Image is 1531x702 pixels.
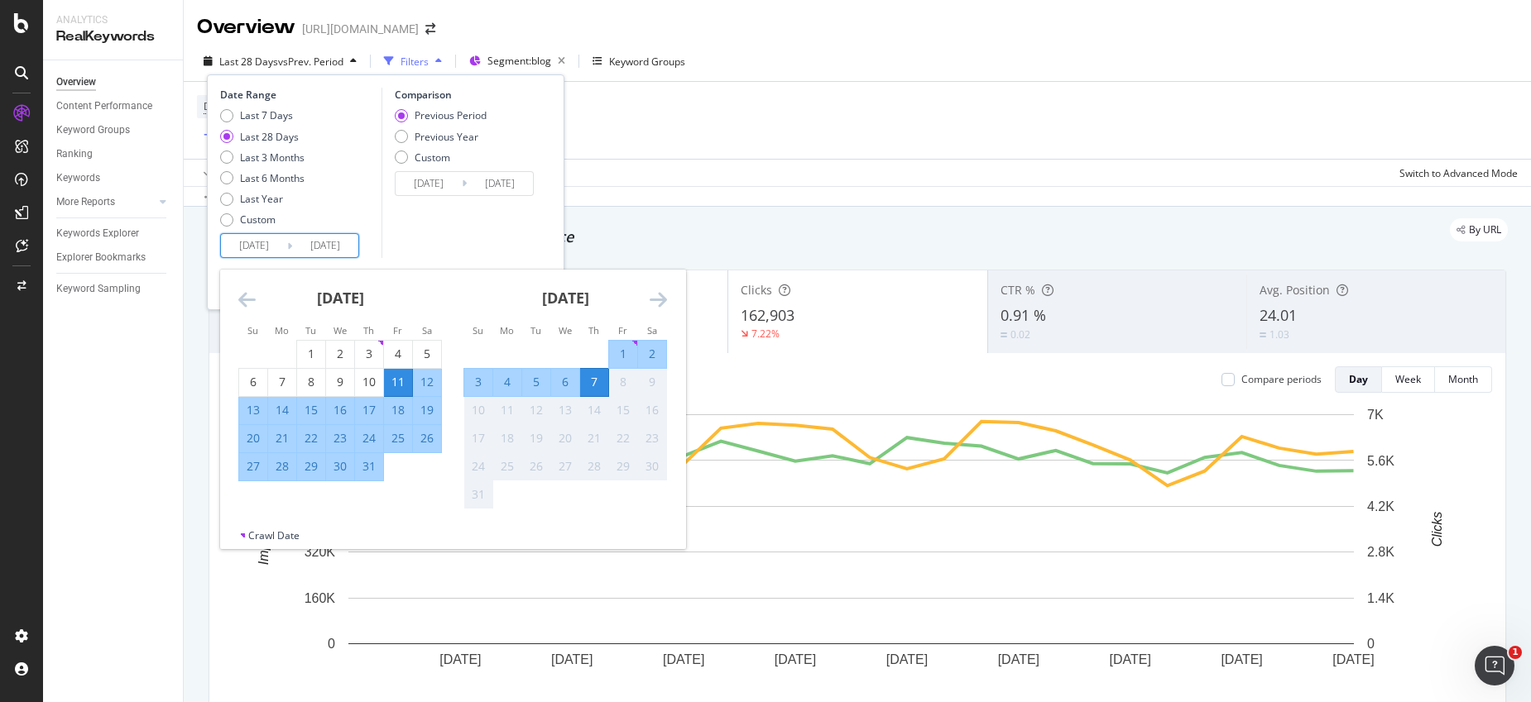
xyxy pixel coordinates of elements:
[551,452,580,480] td: Not available. Wednesday, August 27, 2025
[56,74,171,91] a: Overview
[56,193,115,211] div: More Reports
[551,368,580,396] td: Selected. Wednesday, August 6, 2025
[239,424,268,452] td: Selected. Sunday, July 20, 2025
[240,171,305,185] div: Last 6 Months
[197,126,263,146] button: Add Filter
[220,130,305,144] div: Last 28 Days
[1469,225,1501,235] span: By URL
[1335,366,1382,393] button: Day
[56,249,171,266] a: Explorer Bookmarks
[413,396,442,424] td: Selected. Saturday, July 19, 2025
[396,172,462,195] input: Start Date
[326,346,354,362] div: 2
[355,430,383,447] div: 24
[1260,305,1297,325] span: 24.01
[1367,591,1394,605] text: 1.4K
[551,374,579,390] div: 6
[493,458,521,475] div: 25
[1509,646,1522,659] span: 1
[413,374,441,390] div: 12
[326,402,354,418] div: 16
[638,402,666,418] div: 16
[239,430,267,447] div: 20
[297,452,326,480] td: Selected. Tuesday, July 29, 2025
[551,430,579,447] div: 20
[741,282,772,298] span: Clicks
[297,374,325,390] div: 8
[384,424,413,452] td: Selected. Friday, July 25, 2025
[551,402,579,418] div: 13
[425,23,435,35] div: arrow-right-arrow-left
[326,430,354,447] div: 23
[464,458,492,475] div: 24
[395,88,539,102] div: Comparison
[522,396,551,424] td: Not available. Tuesday, August 12, 2025
[56,280,171,298] a: Keyword Sampling
[384,374,412,390] div: 11
[355,452,384,480] td: Selected. Thursday, July 31, 2025
[1399,166,1518,180] div: Switch to Advanced Mode
[1395,372,1421,386] div: Week
[197,48,363,74] button: Last 28 DaysvsPrev. Period
[609,374,637,390] div: 8
[297,458,325,475] div: 29
[1001,332,1007,337] img: Equal
[522,458,550,475] div: 26
[413,346,441,362] div: 5
[239,458,267,475] div: 27
[609,430,637,447] div: 22
[1475,646,1514,685] iframe: Intercom live chat
[220,108,305,122] div: Last 7 Days
[580,396,609,424] td: Not available. Thursday, August 14, 2025
[413,340,442,368] td: Choose Saturday, July 5, 2025 as your check-in date. It’s available.
[401,55,429,69] div: Filters
[355,402,383,418] div: 17
[247,324,258,337] small: Su
[588,324,599,337] small: Th
[1001,282,1035,298] span: CTR %
[522,430,550,447] div: 19
[609,340,638,368] td: Selected. Friday, August 1, 2025
[297,402,325,418] div: 15
[297,430,325,447] div: 22
[239,396,268,424] td: Selected. Sunday, July 13, 2025
[741,305,794,325] span: 162,903
[355,368,384,396] td: Choose Thursday, July 10, 2025 as your check-in date. It’s available.
[1001,305,1046,325] span: 0.91 %
[326,368,355,396] td: Choose Wednesday, July 9, 2025 as your check-in date. It’s available.
[268,396,297,424] td: Selected. Monday, July 14, 2025
[1448,372,1478,386] div: Month
[326,340,355,368] td: Choose Wednesday, July 2, 2025 as your check-in date. It’s available.
[197,13,295,41] div: Overview
[464,430,492,447] div: 17
[56,122,130,139] div: Keyword Groups
[609,402,637,418] div: 15
[580,430,608,447] div: 21
[240,150,305,165] div: Last 3 Months
[248,528,300,542] div: Crawl Date
[220,213,305,227] div: Custom
[464,374,492,390] div: 3
[56,27,170,46] div: RealKeywords
[609,368,638,396] td: Not available. Friday, August 8, 2025
[467,172,533,195] input: End Date
[292,234,358,257] input: End Date
[268,368,297,396] td: Choose Monday, July 7, 2025 as your check-in date. It’s available.
[238,289,256,310] div: Move backward to switch to the previous month.
[377,48,449,74] button: Filters
[638,340,667,368] td: Selected. Saturday, August 2, 2025
[1367,545,1394,559] text: 2.8K
[384,402,412,418] div: 18
[240,213,276,227] div: Custom
[464,424,493,452] td: Not available. Sunday, August 17, 2025
[638,374,666,390] div: 9
[422,324,432,337] small: Sa
[638,396,667,424] td: Not available. Saturday, August 16, 2025
[775,652,816,666] text: [DATE]
[197,160,245,186] button: Apply
[326,458,354,475] div: 30
[1430,512,1444,547] text: Clicks
[493,424,522,452] td: Not available. Monday, August 18, 2025
[305,545,336,559] text: 320K
[221,234,287,257] input: Start Date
